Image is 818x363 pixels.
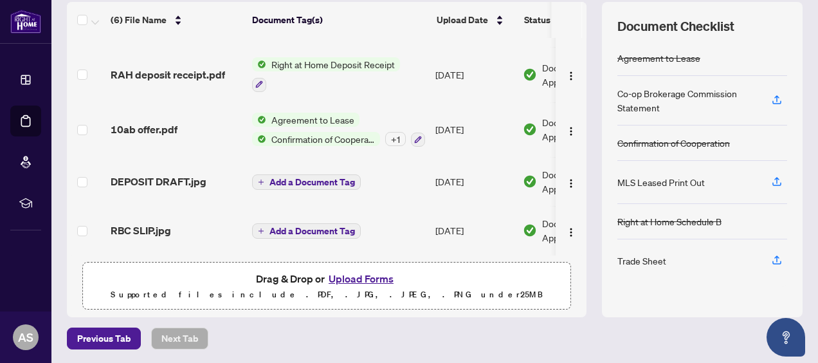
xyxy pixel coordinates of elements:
[266,113,359,127] span: Agreement to Lease
[542,167,622,196] span: Document Approved
[523,68,537,82] img: Document Status
[252,173,361,190] button: Add a Document Tag
[561,64,581,85] button: Logo
[325,270,397,287] button: Upload Forms
[385,132,406,146] div: + 1
[258,228,264,234] span: plus
[566,126,576,136] img: Logo
[252,132,266,146] img: Status Icon
[430,157,518,206] td: [DATE]
[561,119,581,140] button: Logo
[430,47,518,102] td: [DATE]
[523,223,537,237] img: Document Status
[83,263,570,310] span: Drag & Drop orUpload FormsSupported files include .PDF, .JPG, .JPEG, .PNG under25MB
[247,2,432,38] th: Document Tag(s)
[566,227,576,237] img: Logo
[252,222,361,239] button: Add a Document Tag
[67,328,141,349] button: Previous Tab
[111,67,225,82] span: RAH deposit receipt.pdf
[111,174,206,189] span: DEPOSIT DRAFT.jpg
[111,223,171,238] span: RBC SLIP.jpg
[91,287,563,302] p: Supported files include .PDF, .JPG, .JPEG, .PNG under 25 MB
[105,2,247,38] th: (6) File Name
[524,13,550,27] span: Status
[617,136,730,150] div: Confirmation of Cooperation
[519,2,628,38] th: Status
[252,223,361,239] button: Add a Document Tag
[269,227,355,236] span: Add a Document Tag
[617,254,666,268] div: Trade Sheet
[542,60,622,89] span: Document Approved
[77,328,131,349] span: Previous Tab
[258,179,264,185] span: plus
[523,174,537,189] img: Document Status
[266,57,400,71] span: Right at Home Deposit Receipt
[617,214,722,228] div: Right at Home Schedule B
[266,132,380,146] span: Confirmation of Cooperation
[256,270,397,287] span: Drag & Drop or
[111,13,167,27] span: (6) File Name
[542,115,622,144] span: Document Approved
[566,178,576,189] img: Logo
[432,2,519,38] th: Upload Date
[252,113,266,127] img: Status Icon
[111,122,177,137] span: 10ab offer.pdf
[561,220,581,241] button: Logo
[430,206,518,255] td: [DATE]
[10,10,41,33] img: logo
[252,113,425,147] button: Status IconAgreement to LeaseStatus IconConfirmation of Cooperation+1
[542,216,622,245] span: Document Approved
[430,102,518,158] td: [DATE]
[523,122,537,136] img: Document Status
[252,174,361,190] button: Add a Document Tag
[767,318,805,357] button: Open asap
[617,175,705,189] div: MLS Leased Print Out
[151,328,208,349] button: Next Tab
[252,57,400,92] button: Status IconRight at Home Deposit Receipt
[252,57,266,71] img: Status Icon
[269,178,355,187] span: Add a Document Tag
[617,86,756,115] div: Co-op Brokerage Commission Statement
[566,71,576,81] img: Logo
[561,171,581,192] button: Logo
[617,17,734,35] span: Document Checklist
[18,328,33,346] span: AS
[437,13,488,27] span: Upload Date
[617,51,700,65] div: Agreement to Lease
